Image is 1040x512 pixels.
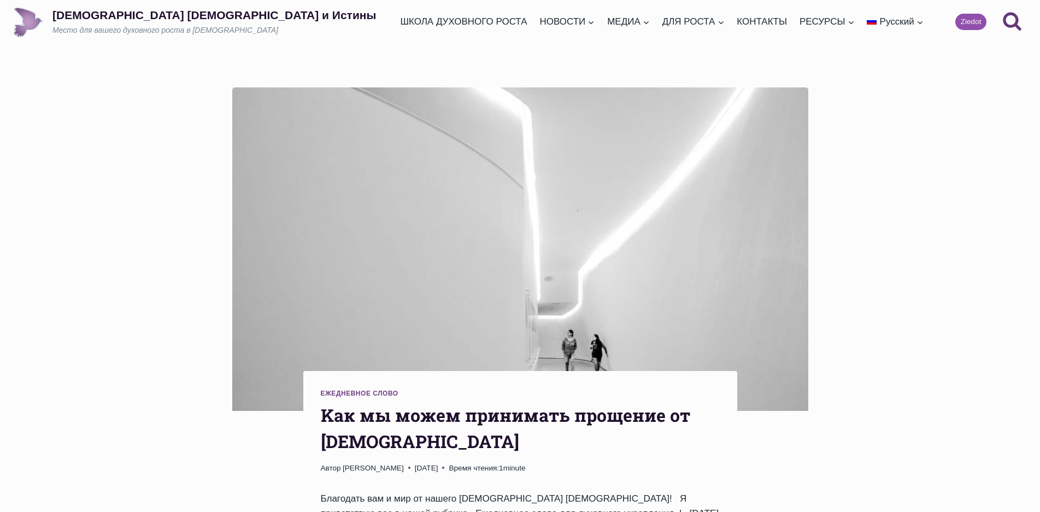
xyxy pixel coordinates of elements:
span: НОВОСТИ [539,14,595,29]
button: Показать форму поиска [997,7,1027,37]
img: Draudze Gars un Patiesība [13,7,43,37]
span: Русский [880,16,914,27]
span: minute [503,464,526,472]
span: ДЛЯ РОСТА [662,14,725,29]
p: Место для вашего духовного роста в [DEMOGRAPHIC_DATA] [52,25,376,36]
span: РЕСУРСЫ [800,14,855,29]
span: МЕДИА [607,14,650,29]
a: [DEMOGRAPHIC_DATA] [DEMOGRAPHIC_DATA] и ИстиныМесто для вашего духовного роста в [DEMOGRAPHIC_DATA] [13,7,376,37]
p: [DEMOGRAPHIC_DATA] [DEMOGRAPHIC_DATA] и Истины [52,8,376,22]
span: Автор [321,462,341,474]
a: Ziedot [955,14,986,30]
time: [DATE] [415,462,438,474]
span: 1 [449,462,525,474]
a: [PERSON_NAME] [343,464,404,472]
span: Время чтения: [449,464,499,472]
h1: Kак мы можем принимать прощение от [DEMOGRAPHIC_DATA] [321,402,720,455]
a: Ежедневное слово [321,390,398,397]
